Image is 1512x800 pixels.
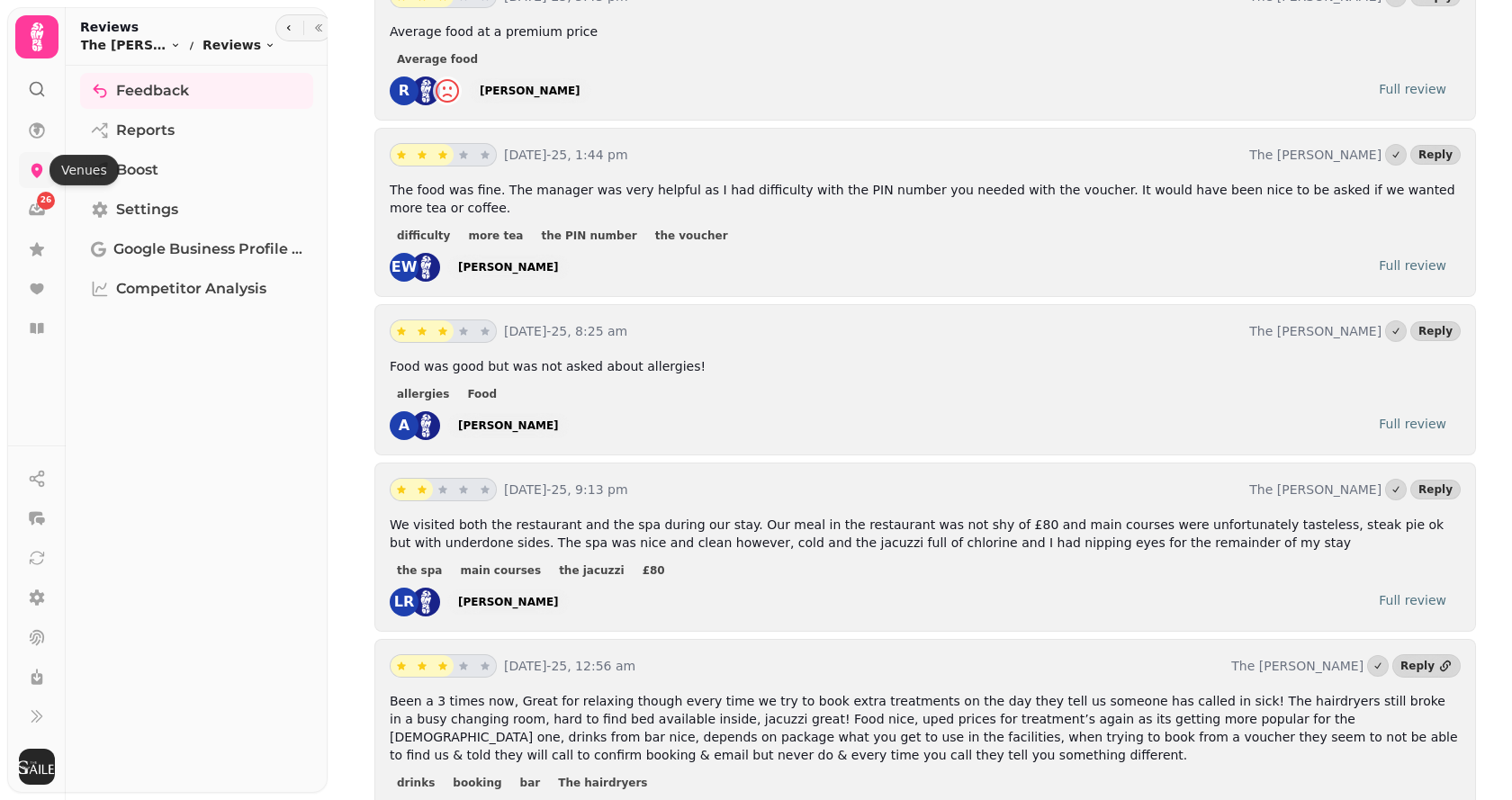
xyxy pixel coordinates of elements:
button: The hairdryers [551,774,654,792]
span: EW [391,260,418,274]
img: st.png [411,411,440,440]
span: We visited both the restaurant and the spa during our stay. Our meal in the restaurant was not sh... [390,517,1444,550]
span: Feedback [116,80,189,102]
button: star [474,655,496,677]
button: star [391,479,412,500]
span: Google Business Profile (Beta) [113,238,302,260]
div: [PERSON_NAME] [458,595,559,609]
nav: breadcrumb [80,36,275,54]
img: st.png [411,253,440,282]
a: Boost [80,152,313,188]
button: main courses [453,562,548,580]
span: The food was fine. The manager was very helpful as I had difficulty with the PIN number you neede... [390,183,1455,215]
button: star [474,320,496,342]
button: User avatar [15,749,58,785]
span: Settings [116,199,178,220]
button: star [411,655,433,677]
div: Full review [1379,80,1446,98]
span: The [PERSON_NAME] [80,36,166,54]
button: Reply [1410,145,1461,165]
button: star [432,320,454,342]
span: allergies [397,389,449,400]
span: 26 [40,194,52,207]
a: [PERSON_NAME] [447,255,570,280]
span: Food was good but was not asked about allergies! [390,359,706,373]
div: Full review [1379,591,1446,609]
button: Marked as done [1385,144,1407,166]
div: [PERSON_NAME] [458,418,559,433]
p: [DATE]-25, 1:44 pm [504,146,1242,164]
span: the spa [397,565,442,576]
a: Full review [1364,411,1461,436]
button: star [453,479,474,500]
button: Food [460,385,504,403]
span: Competitor Analysis [116,278,266,300]
button: bar [513,774,548,792]
a: [PERSON_NAME] [447,413,570,438]
button: star [453,144,474,166]
button: star [411,479,433,500]
span: Food [467,389,497,400]
a: [PERSON_NAME] [469,78,591,103]
span: LR [394,595,415,609]
span: Average food at a premium price [390,24,598,39]
button: star [432,655,454,677]
span: difficulty [397,230,450,241]
button: the voucher [648,227,735,245]
div: [PERSON_NAME] [458,260,559,274]
button: difficulty [390,227,457,245]
p: [DATE]-25, 8:25 am [504,322,1242,340]
button: star [391,144,412,166]
span: main courses [460,565,541,576]
button: The [PERSON_NAME] [80,36,181,54]
img: st.png [411,76,440,105]
span: Been a 3 times now, Great for relaxing though every time we try to book extra treatments on the d... [390,694,1458,762]
a: Competitor Analysis [80,271,313,307]
a: Full review [1364,76,1461,102]
button: Reply [1410,480,1461,499]
div: [PERSON_NAME] [480,84,580,98]
span: Reply [1418,326,1453,337]
p: The [PERSON_NAME] [1249,146,1381,164]
a: Settings [80,192,313,228]
button: star [411,144,433,166]
span: bar [520,778,541,788]
button: Marked as done [1385,479,1407,500]
button: star [474,144,496,166]
button: £80 [635,562,672,580]
span: the voucher [655,230,728,241]
span: Boost [116,159,158,181]
button: star [453,655,474,677]
div: Venues [49,155,119,185]
span: £80 [643,565,665,576]
button: drinks [390,774,442,792]
span: Reply [1418,484,1453,495]
button: Reply [1410,321,1461,341]
span: the PIN number [541,230,636,241]
div: Reply [1400,659,1435,673]
span: The hairdryers [558,778,647,788]
button: booking [445,774,508,792]
button: star [432,479,454,500]
img: User avatar [19,749,55,785]
button: star [391,655,412,677]
p: The [PERSON_NAME] [1249,481,1381,499]
button: Reviews [202,36,275,54]
button: the spa [390,562,449,580]
button: the jacuzzi [552,562,632,580]
a: Reports [80,112,313,148]
button: star [453,320,474,342]
p: The [PERSON_NAME] [1231,657,1363,675]
button: star [391,320,412,342]
button: Average food [390,50,485,68]
img: st.png [411,588,440,616]
h2: Reviews [80,18,275,36]
span: A [399,418,409,433]
button: star [474,479,496,500]
span: Reply [1418,149,1453,160]
div: Full review [1379,415,1446,433]
a: Full review [1364,253,1461,278]
a: [PERSON_NAME] [447,589,570,615]
a: Full review [1364,588,1461,613]
button: the PIN number [534,227,643,245]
